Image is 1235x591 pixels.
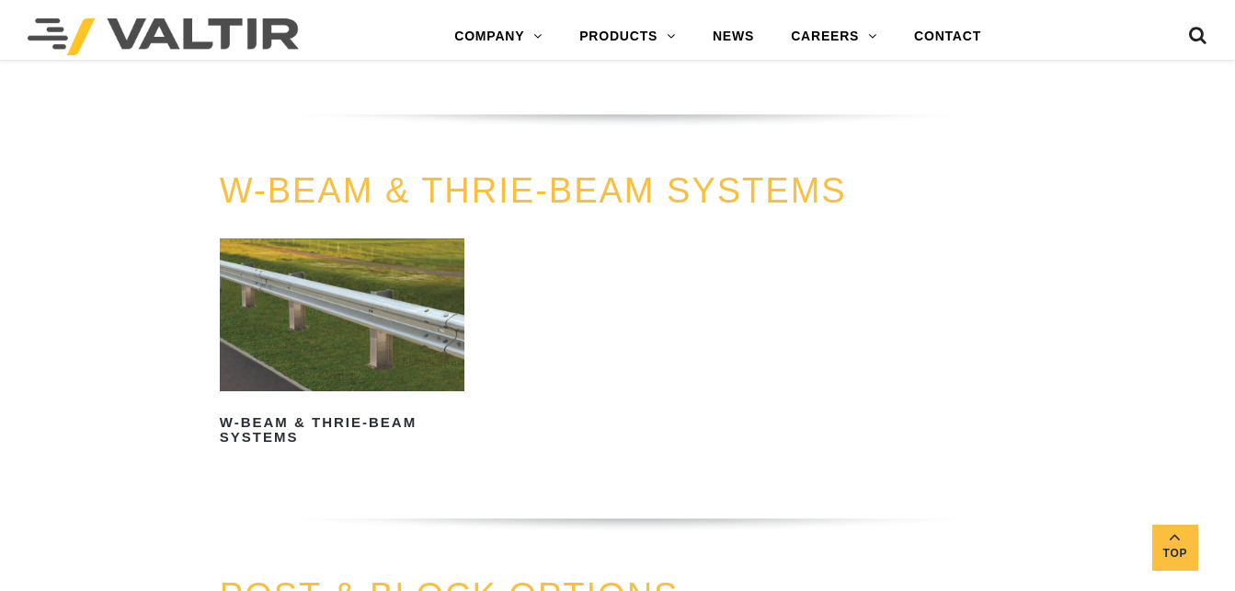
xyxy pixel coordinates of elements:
a: COMPANY [436,18,561,55]
a: PRODUCTS [561,18,694,55]
span: Top [1152,543,1198,564]
img: Valtir [28,18,299,55]
a: Top [1152,525,1198,571]
a: W-Beam & Thrie-Beam Systems [220,238,464,452]
a: NEWS [694,18,772,55]
a: CAREERS [772,18,896,55]
h2: W-Beam & Thrie-Beam Systems [220,408,464,452]
a: W-BEAM & THRIE-BEAM SYSTEMS [220,171,847,210]
a: CONTACT [896,18,1000,55]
